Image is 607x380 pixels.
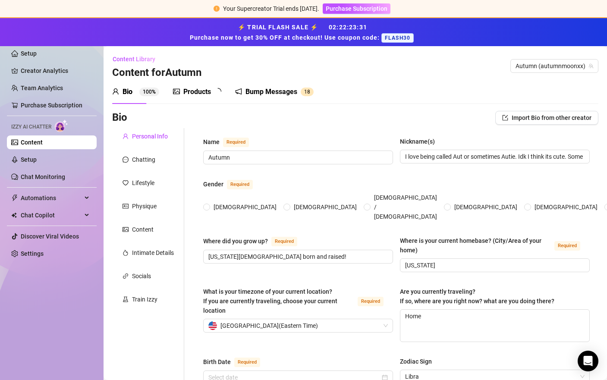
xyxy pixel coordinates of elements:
button: Import Bio from other creator [495,111,598,125]
img: AI Chatter [55,119,68,132]
span: FLASH30 [381,33,414,43]
sup: 18 [301,88,314,96]
span: 02 : 22 : 23 : 31 [329,24,367,31]
div: Personal Info [132,132,168,141]
label: Gender [203,179,262,189]
span: Izzy AI Chatter [11,123,51,131]
span: picture [123,226,129,232]
span: 1 [304,89,307,95]
span: user [123,133,129,139]
div: Open Intercom Messenger [578,351,598,371]
span: thunderbolt [11,195,18,201]
span: [DEMOGRAPHIC_DATA] [290,202,360,212]
span: Required [554,241,580,251]
span: [DEMOGRAPHIC_DATA] [210,202,280,212]
span: import [502,115,508,121]
span: [DEMOGRAPHIC_DATA] [531,202,601,212]
img: Chat Copilot [11,212,17,218]
input: Nickname(s) [405,152,583,161]
span: picture [173,88,180,95]
span: Required [271,237,297,246]
span: Required [223,138,249,147]
div: Chatting [132,155,155,164]
label: Where did you grow up? [203,236,307,246]
a: Team Analytics [21,85,63,91]
span: Your Supercreator Trial ends [DATE]. [223,5,319,12]
a: Content [21,139,43,146]
div: Bump Messages [245,87,297,97]
span: What is your timezone of your current location? If you are currently traveling, choose your curre... [203,288,337,314]
span: Chat Copilot [21,208,82,222]
img: us [208,321,217,330]
div: Birth Date [203,357,231,367]
textarea: Home [400,310,589,342]
span: team [588,63,594,69]
span: loading [214,87,222,96]
span: heart [123,180,129,186]
label: Where is your current homebase? (City/Area of your home) [400,236,590,255]
div: Zodiac Sign [400,357,432,366]
input: Where did you grow up? [208,252,386,261]
label: Birth Date [203,357,270,367]
div: Where did you grow up? [203,236,268,246]
span: [GEOGRAPHIC_DATA] ( Eastern Time ) [220,319,318,332]
a: Discover Viral Videos [21,233,79,240]
span: Required [227,180,253,189]
div: Intimate Details [132,248,174,258]
label: Name [203,137,258,147]
div: Where is your current homebase? (City/Area of your home) [400,236,551,255]
label: Nickname(s) [400,137,441,146]
div: Gender [203,179,223,189]
input: Where is your current homebase? (City/Area of your home) [405,261,583,270]
a: Chat Monitoring [21,173,65,180]
h3: Content for Autumn [112,66,201,80]
a: Setup [21,50,37,57]
span: Import Bio from other creator [512,114,591,121]
span: exclamation-circle [214,6,220,12]
a: Creator Analytics [21,64,90,78]
span: Content Library [113,56,155,63]
div: Train Izzy [132,295,157,304]
span: Purchase Subscription [326,5,387,12]
span: user [112,88,119,95]
div: Products [183,87,211,97]
a: Purchase Subscription [323,5,390,12]
span: Are you currently traveling? If so, where are you right now? what are you doing there? [400,288,554,305]
span: fire [123,250,129,256]
label: Zodiac Sign [400,357,438,366]
a: Setup [21,156,37,163]
span: [DEMOGRAPHIC_DATA] [451,202,521,212]
span: 8 [307,89,310,95]
span: [DEMOGRAPHIC_DATA] / [DEMOGRAPHIC_DATA] [371,193,440,221]
a: Purchase Subscription [21,102,82,109]
div: Physique [132,201,157,211]
div: Content [132,225,154,234]
span: idcard [123,203,129,209]
span: Required [234,358,260,367]
button: Purchase Subscription [323,3,390,14]
strong: ⚡ TRIAL FLASH SALE ⚡ [190,24,417,41]
h3: Bio [112,111,127,125]
button: Content Library [112,52,162,66]
span: Autumn (autumnmoonxx) [516,60,593,72]
span: experiment [123,296,129,302]
span: message [123,157,129,163]
div: Socials [132,271,151,281]
div: Nickname(s) [400,137,435,146]
strong: Purchase now to get 30% OFF at checkout! Use coupon code: [190,34,381,41]
a: Settings [21,250,44,257]
span: Required [358,297,384,306]
div: Lifestyle [132,178,154,188]
div: Bio [123,87,132,97]
sup: 100% [139,88,159,96]
input: Name [208,153,386,162]
div: Name [203,137,220,147]
span: link [123,273,129,279]
span: Automations [21,191,82,205]
span: notification [235,88,242,95]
